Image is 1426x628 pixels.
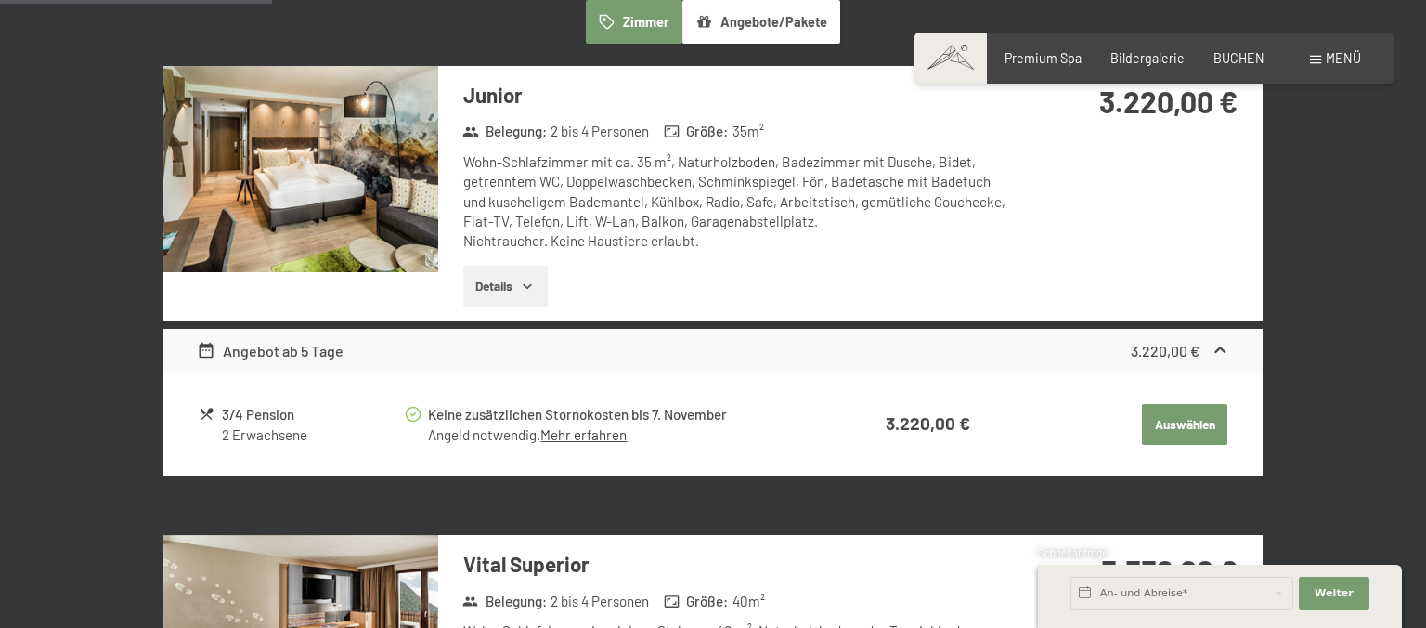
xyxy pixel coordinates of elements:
strong: Größe : [664,592,729,611]
div: Angebot ab 5 Tage [197,340,344,362]
strong: Belegung : [462,592,547,611]
img: mss_renderimg.php [163,66,438,272]
strong: Belegung : [462,122,547,141]
a: Bildergalerie [1110,50,1185,66]
h3: Vital Superior [463,550,1016,579]
button: Auswählen [1142,404,1227,445]
div: Wohn-Schlafzimmer mit ca. 35 m², Naturholzboden, Badezimmer mit Dusche, Bidet, getrenntem WC, Dop... [463,152,1016,251]
strong: Größe : [664,122,729,141]
div: Keine zusätzlichen Stornokosten bis 7. November [428,404,814,425]
strong: 3.220,00 € [1099,84,1238,119]
span: Weiter [1315,586,1354,601]
span: 2 bis 4 Personen [551,122,649,141]
button: Details [463,266,548,307]
a: BUCHEN [1213,50,1264,66]
button: Weiter [1299,577,1369,610]
span: 40 m² [732,592,765,611]
div: 2 Erwachsene [222,425,403,445]
h3: Junior [463,81,1016,110]
strong: 3.220,00 € [1131,342,1199,360]
span: 2 bis 4 Personen [551,592,649,611]
span: Menü [1326,50,1361,66]
a: Premium Spa [1005,50,1082,66]
span: 35 m² [732,122,764,141]
div: Angebot ab 5 Tage3.220,00 € [163,329,1263,373]
div: 3/4 Pension [222,404,403,425]
span: Schnellanfrage [1038,546,1108,558]
div: Angeld notwendig. [428,425,814,445]
strong: 3.220,00 € [886,412,970,434]
a: Mehr erfahren [540,426,627,443]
